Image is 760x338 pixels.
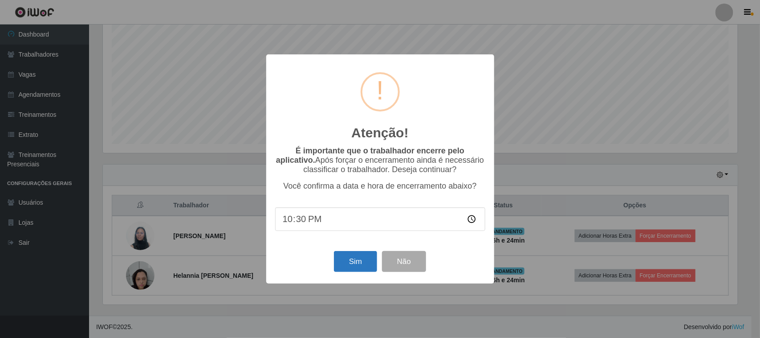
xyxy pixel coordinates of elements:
p: Após forçar o encerramento ainda é necessário classificar o trabalhador. Deseja continuar? [275,146,485,174]
button: Não [382,251,426,272]
b: É importante que o trabalhador encerre pelo aplicativo. [276,146,464,165]
h2: Atenção! [351,125,408,141]
button: Sim [334,251,377,272]
p: Você confirma a data e hora de encerramento abaixo? [275,181,485,191]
